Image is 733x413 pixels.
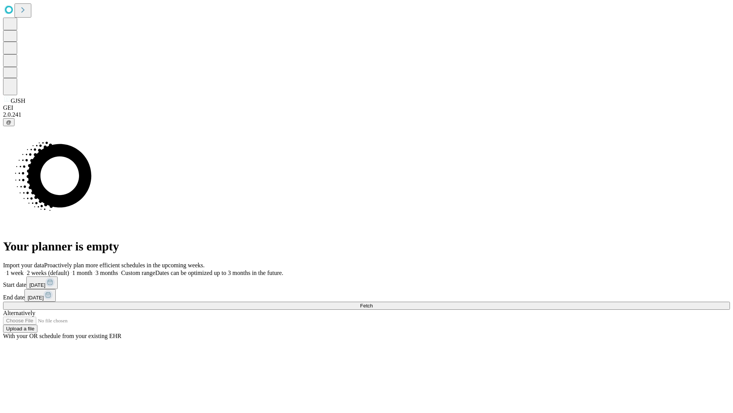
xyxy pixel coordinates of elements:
span: Alternatively [3,310,35,316]
span: Import your data [3,262,44,268]
div: GEI [3,104,730,111]
button: Upload a file [3,325,37,333]
div: End date [3,289,730,302]
span: GJSH [11,98,25,104]
span: 1 month [72,270,92,276]
span: [DATE] [27,295,44,301]
span: 3 months [95,270,118,276]
span: 2 weeks (default) [27,270,69,276]
button: Fetch [3,302,730,310]
div: 2.0.241 [3,111,730,118]
span: With your OR schedule from your existing EHR [3,333,121,339]
span: [DATE] [29,282,45,288]
div: Start date [3,276,730,289]
span: @ [6,119,11,125]
button: [DATE] [24,289,56,302]
span: Fetch [360,303,373,309]
button: [DATE] [26,276,58,289]
button: @ [3,118,15,126]
span: Dates can be optimized up to 3 months in the future. [155,270,283,276]
span: Custom range [121,270,155,276]
span: 1 week [6,270,24,276]
h1: Your planner is empty [3,239,730,254]
span: Proactively plan more efficient schedules in the upcoming weeks. [44,262,205,268]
